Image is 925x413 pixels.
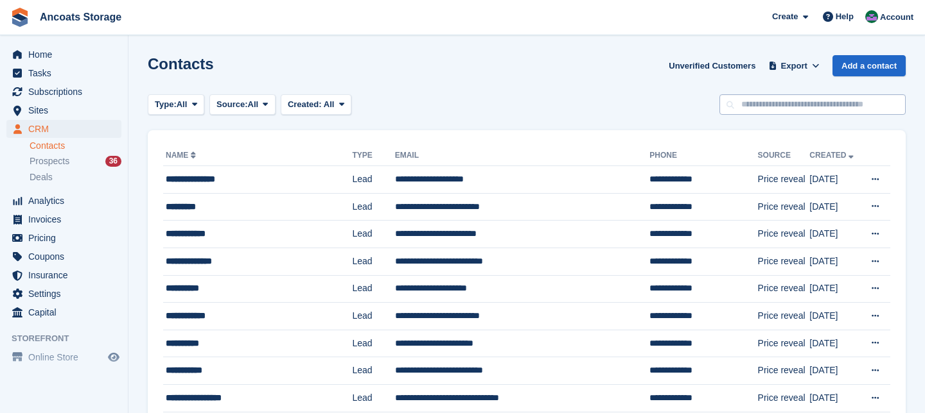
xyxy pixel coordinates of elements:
[6,303,121,321] a: menu
[758,275,810,303] td: Price reveal
[833,55,906,76] a: Add a contact
[809,166,861,194] td: [DATE]
[12,332,128,345] span: Storefront
[6,229,121,247] a: menu
[352,193,394,221] td: Lead
[30,155,69,167] span: Prospects
[28,46,105,63] span: Home
[177,98,188,111] span: All
[758,357,810,385] td: Price reveal
[105,156,121,167] div: 36
[28,285,105,303] span: Settings
[28,303,105,321] span: Capital
[288,99,322,109] span: Created:
[649,146,757,166] th: Phone
[758,221,810,248] td: Price reveal
[836,10,854,23] span: Help
[106,350,121,365] a: Preview store
[352,146,394,166] th: Type
[809,330,861,357] td: [DATE]
[758,330,810,357] td: Price reveal
[30,140,121,152] a: Contacts
[28,192,105,210] span: Analytics
[35,6,127,28] a: Ancoats Storage
[281,94,351,115] button: Created: All
[248,98,259,111] span: All
[809,303,861,330] td: [DATE]
[30,171,121,184] a: Deals
[6,83,121,101] a: menu
[6,266,121,284] a: menu
[352,166,394,194] td: Lead
[352,248,394,275] td: Lead
[809,384,861,412] td: [DATE]
[6,210,121,228] a: menu
[352,384,394,412] td: Lead
[6,248,121,265] a: menu
[6,101,121,119] a: menu
[758,384,810,412] td: Price reveal
[352,357,394,385] td: Lead
[6,120,121,138] a: menu
[148,55,214,72] h1: Contacts
[28,64,105,82] span: Tasks
[6,64,121,82] a: menu
[28,266,105,284] span: Insurance
[324,99,335,109] span: All
[395,146,650,166] th: Email
[28,120,105,138] span: CRM
[772,10,798,23] span: Create
[809,151,856,160] a: Created
[28,101,105,119] span: Sites
[10,8,30,27] img: stora-icon-8386f47178a22dfd0bd8f6a31ec36ba5ce8667c1dd55bd0f319d3a0aa187defe.svg
[28,248,105,265] span: Coupons
[6,285,121,303] a: menu
[155,98,177,111] span: Type:
[148,94,204,115] button: Type: All
[352,275,394,303] td: Lead
[809,221,861,248] td: [DATE]
[352,221,394,248] td: Lead
[30,155,121,168] a: Prospects 36
[28,210,105,228] span: Invoices
[6,46,121,63] a: menu
[809,248,861,275] td: [DATE]
[6,348,121,366] a: menu
[758,303,810,330] td: Price reveal
[28,229,105,247] span: Pricing
[28,83,105,101] span: Subscriptions
[781,60,807,72] span: Export
[758,193,810,221] td: Price reveal
[758,166,810,194] td: Price reveal
[209,94,276,115] button: Source: All
[809,193,861,221] td: [DATE]
[30,171,53,183] span: Deals
[352,330,394,357] td: Lead
[809,357,861,385] td: [DATE]
[758,248,810,275] td: Price reveal
[809,275,861,303] td: [DATE]
[766,55,822,76] button: Export
[28,348,105,366] span: Online Store
[352,303,394,330] td: Lead
[880,11,913,24] span: Account
[216,98,247,111] span: Source:
[664,55,761,76] a: Unverified Customers
[166,151,198,160] a: Name
[6,192,121,210] a: menu
[758,146,810,166] th: Source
